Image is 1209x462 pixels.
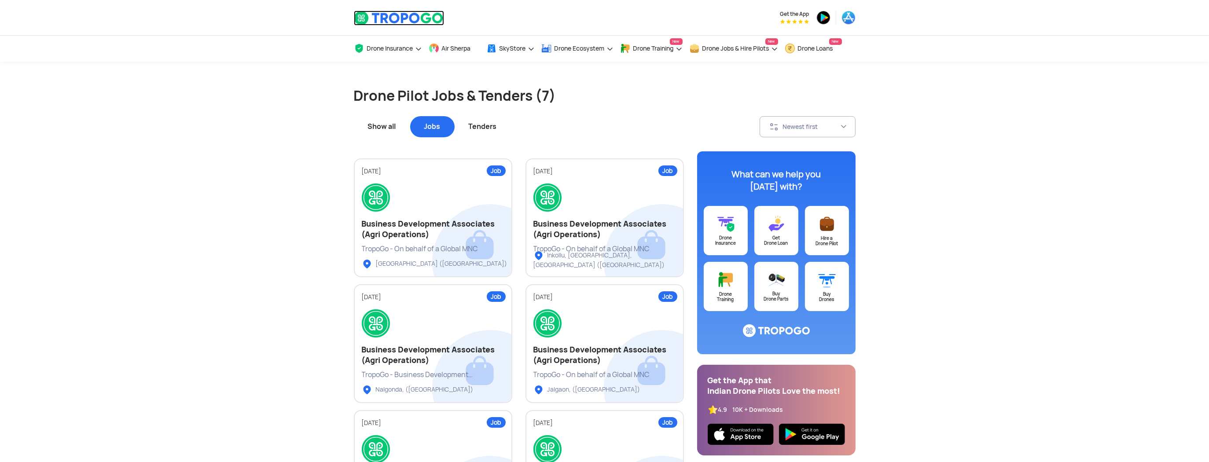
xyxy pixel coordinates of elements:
[525,158,684,277] a: Job[DATE]Business Development Associates (Agri Operations)TropoGo - On behalf of a Global MNCInko...
[362,345,504,366] h2: Business Development Associates (Agri Operations)
[555,45,605,52] span: Drone Ecosystem
[362,183,390,212] img: logo.png
[455,116,511,137] div: Tenders
[354,116,410,137] div: Show all
[783,123,840,131] div: Newest first
[410,116,455,137] div: Jobs
[354,11,444,26] img: TropoGo Logo
[533,293,676,301] div: [DATE]
[362,219,504,240] h2: Business Development Associates (Agri Operations)
[533,167,676,176] div: [DATE]
[717,271,735,289] img: ic_training@3x.svg
[362,385,474,395] div: Nalgonda, ([GEOGRAPHIC_DATA])
[487,291,506,302] div: Job
[354,284,512,403] a: Job[DATE]Business Development Associates (Agri Operations)TropoGo - Business Development Associat...
[362,167,504,176] div: [DATE]
[533,250,544,261] img: ic_locationlist.svg
[717,215,735,232] img: ic_drone_insurance@3x.svg
[754,262,798,311] a: BuyDrone Parts
[362,259,507,269] div: [GEOGRAPHIC_DATA] ([GEOGRAPHIC_DATA])
[704,262,748,311] a: DroneTraining
[541,36,614,62] a: Drone Ecosystem
[658,165,677,176] div: Job
[633,45,674,52] span: Drone Training
[805,206,849,255] a: Hire aDrone Pilot
[362,244,504,254] div: TropoGo - On behalf of a Global MNC
[533,385,544,395] img: ic_locationlist.svg
[533,244,676,254] div: TropoGo - On behalf of a Global MNC
[765,38,778,45] span: New
[487,165,506,176] div: Job
[798,45,833,52] span: Drone Loans
[362,309,390,337] img: logo.png
[487,417,506,428] div: Job
[362,370,504,380] div: TropoGo - Business Development Associates (Agri Operations)
[429,36,480,62] a: Air Sherpa
[362,385,372,395] img: ic_locationlist.svg
[533,345,676,366] h2: Business Development Associates (Agri Operations)
[780,11,809,18] span: Get the App
[354,158,512,277] a: Job[DATE]Business Development Associates (Agri Operations)TropoGo - On behalf of a Global MNC[GEO...
[805,262,849,311] a: BuyDrones
[754,291,798,302] div: Buy Drone Parts
[779,424,845,445] img: img_playstore.png
[768,271,785,288] img: ic_droneparts@3x.svg
[829,38,842,45] span: New
[362,259,372,269] img: ic_locationlist.svg
[818,215,836,233] img: ic_postajob@3x.svg
[702,45,769,52] span: Drone Jobs & Hire Pilots
[500,45,526,52] span: SkyStore
[780,19,809,24] img: App Raking
[708,375,845,386] div: Get the App that
[620,36,683,62] a: Drone TrainingNew
[442,45,471,52] span: Air Sherpa
[525,284,684,403] a: Job[DATE]Business Development Associates (Agri Operations)TropoGo - On behalf of a Global MNCJalg...
[354,36,422,62] a: Drone Insurance
[768,215,785,232] img: ic_loans@3x.svg
[354,86,856,106] h1: Drone Pilot Jobs & Tenders (7)
[704,206,748,255] a: DroneInsurance
[754,206,798,255] a: GetDrone Loan
[805,292,849,302] div: Buy Drones
[708,386,845,396] div: Indian Drone Pilots Love the most!
[670,38,683,45] span: New
[658,291,677,302] div: Job
[805,236,849,246] div: Hire a Drone Pilot
[708,404,718,415] img: ic_star.svg
[533,309,562,337] img: logo.png
[754,235,798,246] div: Get Drone Loan
[704,235,748,246] div: Drone Insurance
[533,370,676,380] div: TropoGo - On behalf of a Global MNC
[533,250,691,269] div: Inkollu, [GEOGRAPHIC_DATA], [GEOGRAPHIC_DATA] ([GEOGRAPHIC_DATA])
[818,271,836,289] img: ic_buydrone@3x.svg
[362,419,504,427] div: [DATE]
[718,406,783,414] div: 4.9 10K + Downloads
[816,11,830,25] img: ic_playstore.png
[704,292,748,302] div: Drone Training
[362,293,504,301] div: [DATE]
[486,36,535,62] a: SkyStore
[721,168,831,193] div: What can we help you [DATE] with?
[708,424,774,445] img: ios_new.svg
[658,417,677,428] div: Job
[533,183,562,212] img: logo.png
[367,45,413,52] span: Drone Insurance
[760,116,856,137] button: Newest first
[533,219,676,240] h2: Business Development Associates (Agri Operations)
[785,36,842,62] a: Drone LoansNew
[533,385,640,395] div: Jalgaon, ([GEOGRAPHIC_DATA])
[689,36,778,62] a: Drone Jobs & Hire PilotsNew
[842,11,856,25] img: ic_appstore.png
[743,324,810,337] img: ic_logo@3x.svg
[533,419,676,427] div: [DATE]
